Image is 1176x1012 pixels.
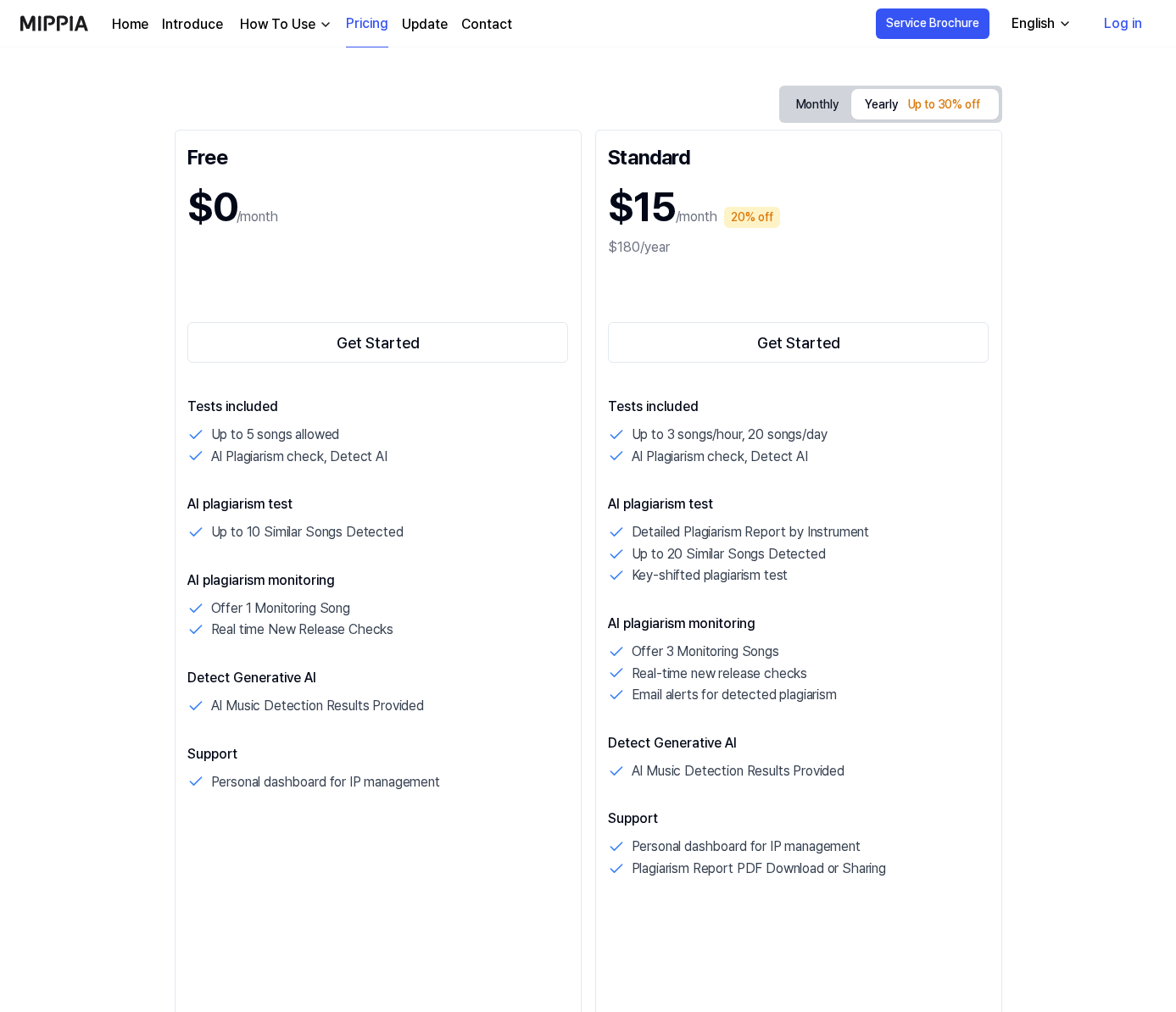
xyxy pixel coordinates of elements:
p: Up to 20 Similar Songs Detected [632,543,826,565]
p: Up to 10 Similar Songs Detected [211,521,404,543]
p: AI Plagiarism check, Detect AI [632,446,808,468]
p: Personal dashboard for IP management [211,771,440,793]
p: Tests included [608,397,989,417]
a: Home [112,14,148,35]
a: Update [402,14,448,35]
p: AI plagiarism monitoring [187,570,569,591]
p: /month [676,207,717,227]
p: Real-time new release checks [632,663,808,685]
a: Contact [461,14,512,35]
p: AI plagiarism test [187,494,569,514]
p: AI Music Detection Results Provided [632,760,844,782]
button: Yearly [851,89,998,120]
p: Plagiarism Report PDF Download or Sharing [632,858,886,880]
button: Monthly [783,89,852,120]
p: AI Plagiarism check, Detect AI [211,446,387,468]
p: AI plagiarism monitoring [608,614,989,634]
h1: $0 [187,176,237,237]
a: Get Started [187,319,569,366]
div: Free [187,142,569,170]
div: English [1008,14,1058,34]
h1: $15 [608,176,676,237]
button: English [998,7,1082,41]
div: Standard [608,142,989,170]
p: Support [187,744,569,765]
p: Detailed Plagiarism Report by Instrument [632,521,870,543]
p: AI Music Detection Results Provided [211,695,424,717]
div: $180/year [608,237,989,258]
p: /month [237,207,278,227]
p: Up to 5 songs allowed [211,424,340,446]
p: Detect Generative AI [608,733,989,753]
button: Get Started [608,322,989,363]
div: 20% off [724,207,780,228]
p: Real time New Release Checks [211,619,394,641]
p: Email alerts for detected plagiarism [632,684,837,706]
a: Get Started [608,319,989,366]
a: Pricing [346,1,388,47]
p: AI plagiarism test [608,494,989,514]
p: Support [608,809,989,829]
p: Offer 1 Monitoring Song [211,598,350,620]
p: Personal dashboard for IP management [632,836,861,858]
img: down [319,18,332,31]
p: Key-shifted plagiarism test [632,564,789,587]
p: Detect Generative AI [187,668,569,688]
p: Offer 3 Monitoring Songs [632,641,779,663]
p: Up to 3 songs/hour, 20 songs/day [632,424,828,446]
a: Introduce [162,14,223,35]
button: Get Started [187,322,569,363]
button: Service Brochure [876,8,989,39]
button: How To Use [237,14,332,35]
div: Up to 30% off [903,92,985,118]
div: How To Use [237,14,319,35]
p: Tests included [187,397,569,417]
